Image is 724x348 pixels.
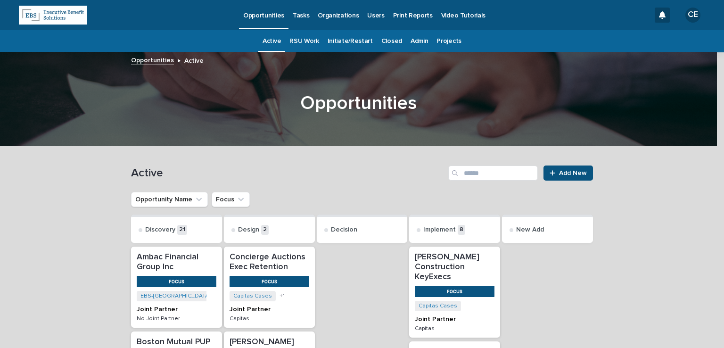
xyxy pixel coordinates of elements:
p: Discovery [145,226,175,234]
a: Ambac Financial Group IncEBS-[GEOGRAPHIC_DATA] Sales Joint PartnerNo Joint Partner [131,247,222,328]
p: Capitas [415,325,494,332]
p: No Joint Partner [137,315,216,322]
a: Capitas Cases [419,303,457,309]
p: Capitas [230,315,309,322]
p: Boston Mutual PUP [137,337,216,347]
a: Projects [436,30,461,52]
a: Initiate/Restart [328,30,373,52]
a: [PERSON_NAME] Construction KeyExecsCapitas Cases Joint PartnerCapitas [409,247,500,338]
p: Concierge Auctions Exec Retention [230,252,309,272]
a: Opportunities [131,54,174,65]
h3: Joint Partner [137,305,216,314]
a: Active [263,30,281,52]
h1: Opportunities [127,92,589,115]
p: New Add [516,226,544,234]
span: Add New [559,170,587,176]
a: Closed [381,30,402,52]
img: WeXzm47f753fOvXTkP5Nmh8EeFs5E6BVebIaZuS9bMA [137,276,216,287]
div: CE [685,8,700,23]
button: Opportunity Name [131,192,208,207]
a: EBS-[GEOGRAPHIC_DATA] Sales [140,293,227,299]
p: 8 [458,225,465,235]
p: Decision [331,226,357,234]
a: Concierge Auctions Exec RetentionCapitas Cases +1Joint PartnerCapitas [224,247,315,328]
a: Capitas Cases [233,293,272,299]
p: 2 [261,225,269,235]
img: kRBAWhqLSQ2DPCCnFJ2X [19,6,87,25]
p: Active [184,55,204,65]
button: Focus [212,192,250,207]
p: Design [238,226,259,234]
a: Add New [543,166,593,181]
p: Ambac Financial Group Inc [137,252,216,272]
img: F7umPyP34FeMyUhHA-dQi2mzEtCMPHSkB-CyyLohHNU [415,286,494,297]
p: Implement [423,226,456,234]
a: Admin [411,30,428,52]
a: RSU Work [289,30,319,52]
h3: Joint Partner [415,315,494,324]
p: [PERSON_NAME] Construction KeyExecs [415,252,494,282]
span: + 1 [280,293,285,299]
h3: Joint Partner [230,305,309,314]
input: Search [448,166,538,181]
img: F7umPyP34FeMyUhHA-dQi2mzEtCMPHSkB-CyyLohHNU [230,276,309,287]
p: 21 [177,225,187,235]
h1: Active [131,166,444,180]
